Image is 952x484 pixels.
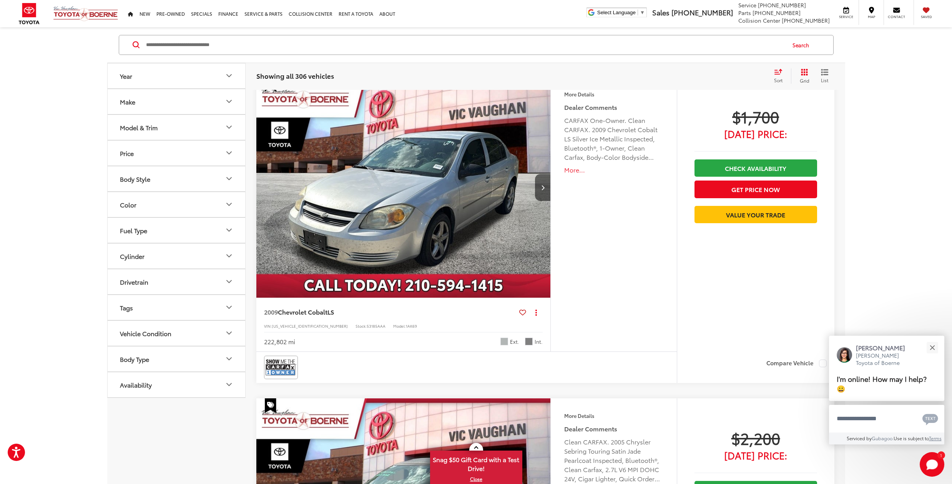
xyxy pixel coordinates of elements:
span: Map [863,14,880,19]
h5: Dealer Comments [564,424,663,433]
span: I'm online! How may I help? 😀 [837,374,927,393]
span: Contact [888,14,905,19]
a: Value Your Trade [694,206,817,223]
button: Toggle Chat Window [920,452,944,477]
button: More... [564,166,663,174]
button: Body TypeBody Type [108,346,246,371]
div: Availability [224,380,234,390]
div: CARFAX One-Owner. Clean CARFAX. 2009 Chevrolet Cobalt LS Silver Ice Metallic Inspected, Bluetooth... [564,116,663,162]
p: [PERSON_NAME] [856,343,913,352]
span: VIN: [264,323,272,329]
div: Color [224,200,234,209]
button: Vehicle ConditionVehicle Condition [108,321,246,346]
button: TagsTags [108,295,246,320]
h5: Dealer Comments [564,103,663,112]
span: Service [738,1,756,9]
span: Sort [774,77,783,83]
span: $2,200 [694,428,817,448]
span: Service [837,14,855,19]
button: Select sort value [770,68,791,84]
div: Body Style [120,175,150,182]
p: [PERSON_NAME] Toyota of Boerne [856,352,913,367]
span: Stock: [356,323,367,329]
button: CylinderCylinder [108,244,246,269]
div: Make [120,98,135,105]
div: Price [224,149,234,158]
span: Serviced by [847,435,872,441]
div: Model & Trim [120,124,158,131]
div: Cylinder [224,252,234,261]
span: [DATE] Price: [694,451,817,459]
span: List [821,77,829,83]
button: Next image [535,174,550,201]
button: PricePrice [108,141,246,166]
span: Special [265,398,276,413]
span: Parts [738,9,751,17]
button: Chat with SMS [920,410,940,427]
div: Body Type [224,355,234,364]
button: Search [785,35,820,55]
div: Cylinder [120,252,145,260]
div: Fuel Type [224,226,234,235]
button: ColorColor [108,192,246,217]
img: 2009 Chevrolet Cobalt LS [256,77,552,298]
span: [PHONE_NUMBER] [671,7,733,17]
span: Showing all 306 vehicles [256,71,334,80]
div: Vehicle Condition [224,329,234,338]
div: Vehicle Condition [120,330,171,337]
button: Model & TrimModel & Trim [108,115,246,140]
button: Fuel TypeFuel Type [108,218,246,243]
span: [US_VEHICLE_IDENTIFICATION_NUMBER] [272,323,348,329]
div: Tags [120,304,133,311]
span: Silver Ice Metallic [500,338,508,345]
span: dropdown dots [535,309,537,315]
img: Vic Vaughan Toyota of Boerne [53,6,118,22]
div: Availability [120,381,152,388]
button: MakeMake [108,89,246,114]
button: YearYear [108,63,246,88]
span: 1AK69 [406,323,417,329]
span: 2009 [264,307,278,316]
div: 222,802 mi [264,337,295,346]
div: Price [120,149,134,157]
h4: More Details [564,413,663,418]
span: [PHONE_NUMBER] [758,1,806,9]
button: List View [815,68,834,84]
a: Check Availability [694,159,817,177]
button: Close [924,340,940,356]
div: Close[PERSON_NAME][PERSON_NAME] Toyota of BoerneI'm online! How may I help? 😀Type your messageCha... [829,336,944,444]
a: 2009 Chevrolet Cobalt LS2009 Chevrolet Cobalt LS2009 Chevrolet Cobalt LS2009 Chevrolet Cobalt LS [256,77,552,298]
div: Color [120,201,136,208]
a: Select Language​ [597,10,645,15]
a: Gubagoo. [872,435,894,441]
span: Int. [535,338,543,345]
svg: Text [922,413,938,425]
button: DrivetrainDrivetrain [108,269,246,294]
form: Search by Make, Model, or Keyword [145,36,785,54]
svg: Start Chat [920,452,944,477]
div: Body Type [120,355,149,363]
div: Tags [224,303,234,312]
div: Drivetrain [120,278,148,285]
span: Saved [918,14,935,19]
span: Ext. [510,338,519,345]
a: Terms [929,435,942,441]
img: CarFax One Owner [266,357,296,378]
span: Chevrolet Cobalt [278,307,327,316]
span: Select Language [597,10,636,15]
span: $1,700 [694,107,817,126]
div: Year [224,71,234,81]
button: AvailabilityAvailability [108,372,246,397]
span: ▼ [640,10,645,15]
div: Clean CARFAX. 2005 Chrysler Sebring Touring Satin Jade Pearlcoat Inspected, Bluetooth®, Clean Car... [564,437,663,483]
div: Fuel Type [120,227,147,234]
div: Body Style [224,174,234,184]
a: 2009Chevrolet CobaltLS [264,308,517,316]
label: Compare Vehicle [766,360,827,367]
div: 2009 Chevrolet Cobalt LS 0 [256,77,552,298]
div: Make [224,97,234,106]
span: [PHONE_NUMBER] [782,17,830,24]
textarea: Type your message [829,405,944,433]
h4: More Details [564,91,663,97]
